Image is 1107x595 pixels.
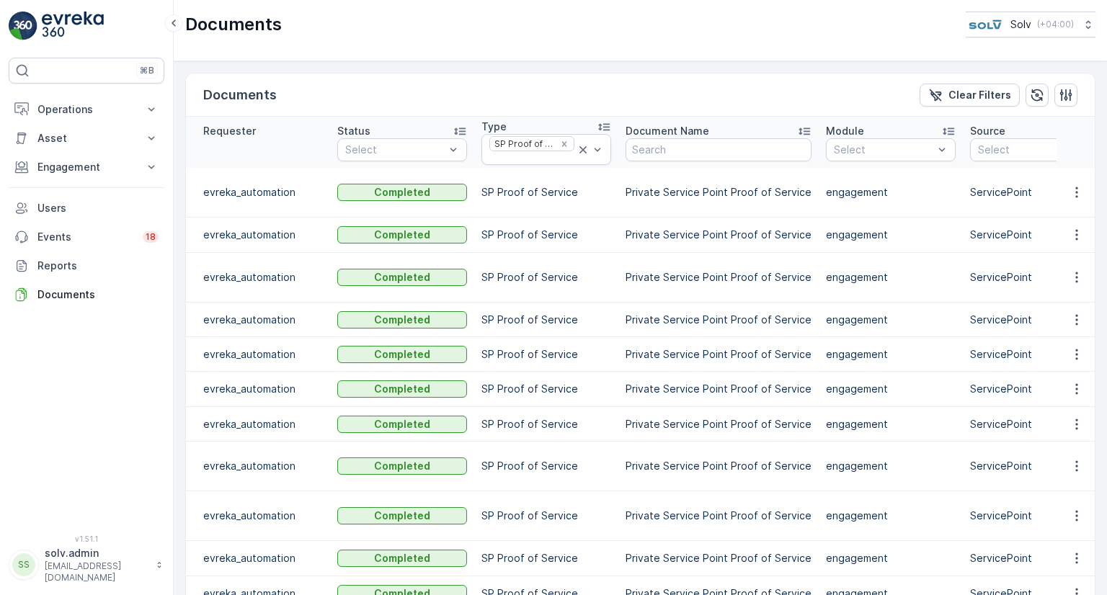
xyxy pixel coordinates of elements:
[626,551,812,565] p: Private Service Point Proof of Service
[626,417,812,431] p: Private Service Point Proof of Service
[826,124,864,138] p: Module
[626,185,812,200] p: Private Service Point Proof of Service
[337,184,467,201] button: Completed
[481,228,611,242] p: SP Proof of Service
[826,313,956,327] p: engagement
[826,347,956,362] p: engagement
[626,509,812,523] p: Private Service Point Proof of Service
[37,160,135,174] p: Engagement
[9,153,164,182] button: Engagement
[9,546,164,583] button: SSsolv.admin[EMAIL_ADDRESS][DOMAIN_NAME]
[920,84,1020,107] button: Clear Filters
[337,269,467,286] button: Completed
[9,194,164,223] a: Users
[337,346,467,363] button: Completed
[9,12,37,40] img: logo
[9,534,164,543] span: v 1.51.1
[203,124,256,138] p: Requester
[970,551,1100,565] p: ServicePoint
[826,459,956,473] p: engagement
[337,226,467,243] button: Completed
[970,228,1100,242] p: ServicePoint
[203,313,323,327] p: evreka_automation
[345,143,445,157] p: Select
[203,417,323,431] p: evreka_automation
[374,313,430,327] p: Completed
[826,270,956,285] p: engagement
[826,551,956,565] p: engagement
[481,551,611,565] p: SP Proof of Service
[966,17,1005,32] img: SOLV-Logo.jpg
[481,509,611,523] p: SP Proof of Service
[626,382,812,396] p: Private Service Point Proof of Service
[337,457,467,475] button: Completed
[481,313,611,327] p: SP Proof of Service
[203,347,323,362] p: evreka_automation
[374,347,430,362] p: Completed
[970,270,1100,285] p: ServicePoint
[481,459,611,473] p: SP Proof of Service
[970,459,1100,473] p: ServicePoint
[1010,17,1031,32] p: Solv
[203,382,323,396] p: evreka_automation
[374,185,430,200] p: Completed
[185,13,282,36] p: Documents
[374,551,430,565] p: Completed
[42,12,104,40] img: logo_light-DOdMpM7g.png
[12,553,35,576] div: SS
[9,251,164,280] a: Reports
[826,509,956,523] p: engagement
[203,228,323,242] p: evreka_automation
[337,507,467,524] button: Completed
[37,287,159,302] p: Documents
[146,231,156,243] p: 18
[37,102,135,117] p: Operations
[374,382,430,396] p: Completed
[9,280,164,309] a: Documents
[481,270,611,285] p: SP Proof of Service
[826,417,956,431] p: engagement
[203,509,323,523] p: evreka_automation
[37,230,134,244] p: Events
[490,137,556,151] div: SP Proof of Service
[481,347,611,362] p: SP Proof of Service
[626,459,812,473] p: Private Service Point Proof of Service
[337,311,467,328] button: Completed
[826,185,956,200] p: engagement
[481,382,611,396] p: SP Proof of Service
[1037,19,1074,30] p: ( +04:00 )
[140,65,154,76] p: ⌘B
[978,143,1077,157] p: Select
[203,459,323,473] p: evreka_automation
[374,270,430,285] p: Completed
[374,509,430,523] p: Completed
[970,347,1100,362] p: ServicePoint
[203,85,277,105] p: Documents
[45,560,148,583] p: [EMAIL_ADDRESS][DOMAIN_NAME]
[626,138,812,161] input: Search
[203,551,323,565] p: evreka_automation
[481,120,507,134] p: Type
[948,88,1011,102] p: Clear Filters
[37,131,135,146] p: Asset
[374,417,430,431] p: Completed
[826,228,956,242] p: engagement
[966,12,1095,37] button: Solv(+04:00)
[374,459,430,473] p: Completed
[626,270,812,285] p: Private Service Point Proof of Service
[970,417,1100,431] p: ServicePoint
[970,185,1100,200] p: ServicePoint
[481,417,611,431] p: SP Proof of Service
[203,185,323,200] p: evreka_automation
[481,185,611,200] p: SP Proof of Service
[970,509,1100,523] p: ServicePoint
[45,546,148,560] p: solv.admin
[9,95,164,124] button: Operations
[337,416,467,433] button: Completed
[970,313,1100,327] p: ServicePoint
[834,143,933,157] p: Select
[626,124,709,138] p: Document Name
[626,313,812,327] p: Private Service Point Proof of Service
[556,138,572,150] div: Remove SP Proof of Service
[970,124,1005,138] p: Source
